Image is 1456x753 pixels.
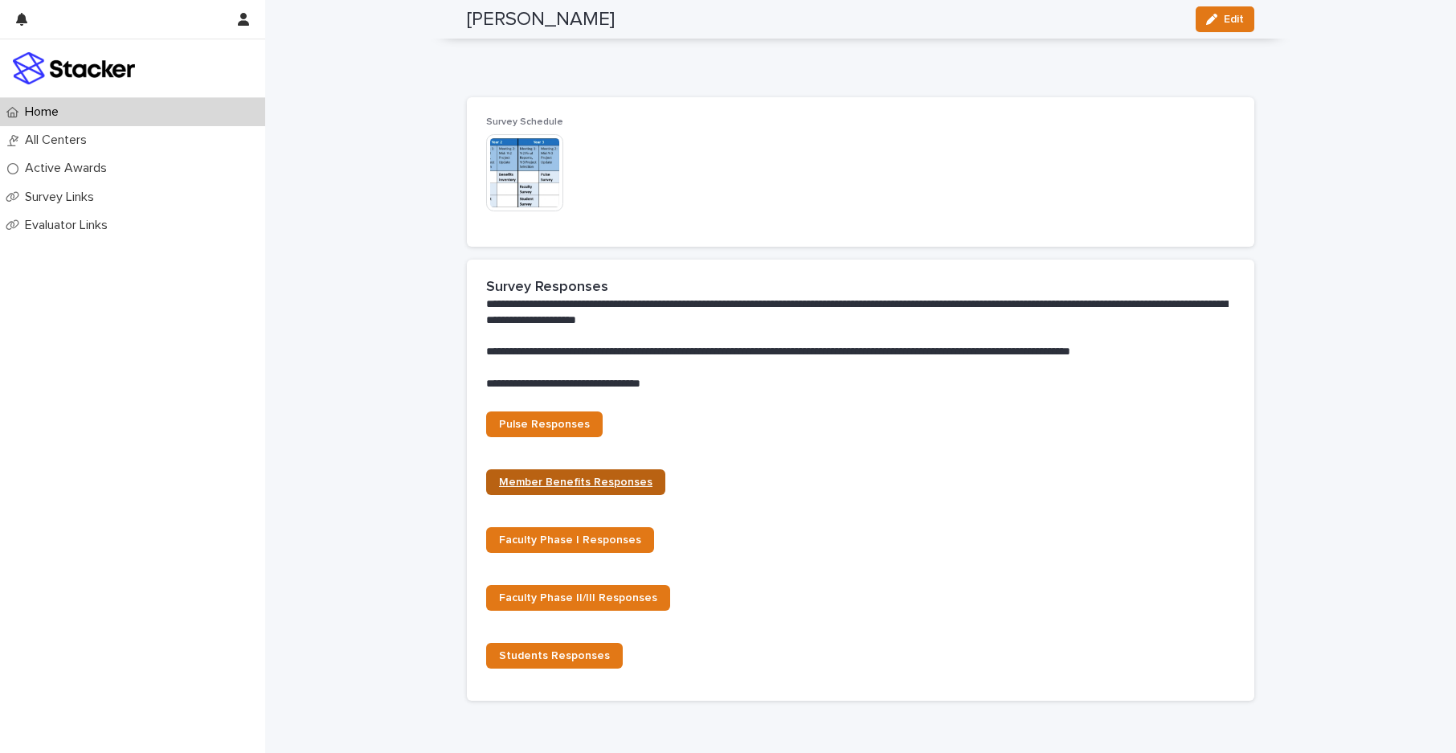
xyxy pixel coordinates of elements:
p: Active Awards [18,161,120,176]
span: Faculty Phase II/III Responses [499,592,657,604]
a: Faculty Phase I Responses [486,527,654,553]
span: Pulse Responses [499,419,590,430]
p: Evaluator Links [18,218,121,233]
a: Faculty Phase II/III Responses [486,585,670,611]
a: Pulse Responses [486,411,603,437]
p: Survey Links [18,190,107,205]
button: Edit [1196,6,1254,32]
span: Edit [1224,14,1244,25]
span: Students Responses [499,650,610,661]
p: All Centers [18,133,100,148]
h2: Survey Responses [486,279,608,297]
p: Home [18,104,72,120]
img: stacker-logo-colour.png [13,52,135,84]
span: Member Benefits Responses [499,477,652,488]
h2: [PERSON_NAME] [467,8,615,31]
span: Survey Schedule [486,117,563,127]
span: Faculty Phase I Responses [499,534,641,546]
a: Member Benefits Responses [486,469,665,495]
a: Students Responses [486,643,623,669]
